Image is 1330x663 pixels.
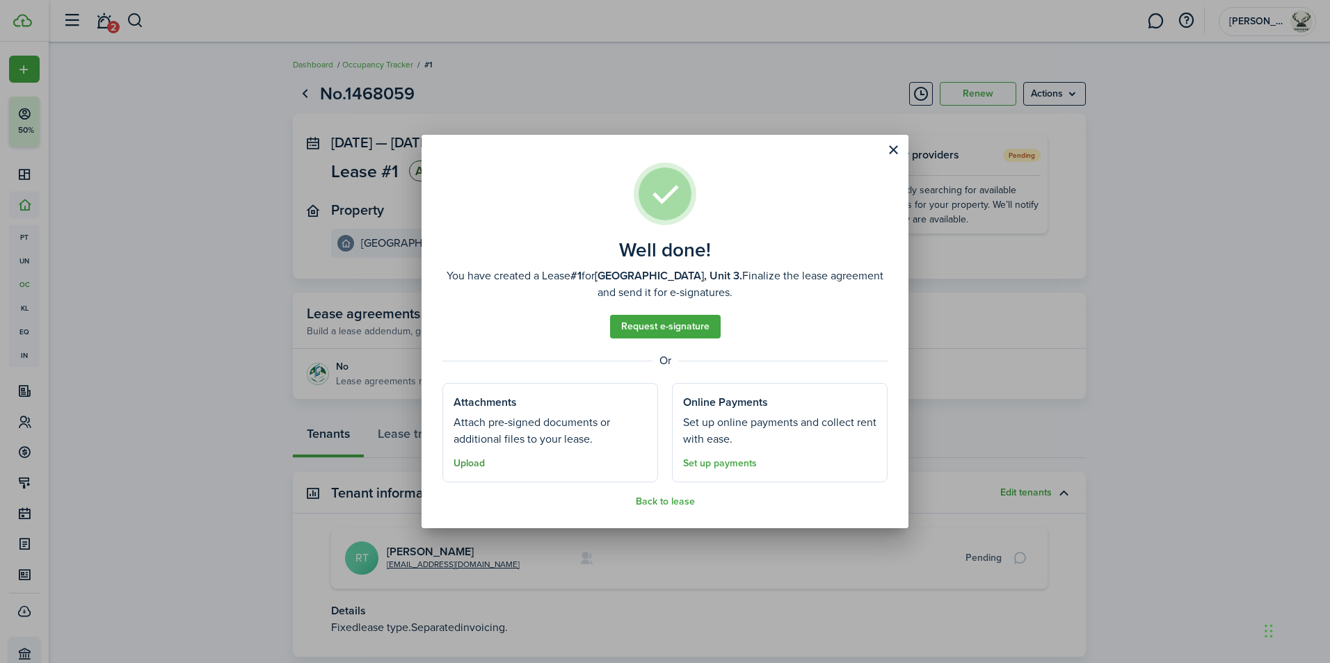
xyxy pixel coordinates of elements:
[619,239,711,261] well-done-title: Well done!
[1098,513,1330,663] iframe: Chat Widget
[442,268,888,301] well-done-description: You have created a Lease for Finalize the lease agreement and send it for e-signatures.
[610,315,721,338] a: Request e-signature
[454,414,647,448] well-done-section-description: Attach pre-signed documents or additional files to your lease.
[454,458,485,469] button: Upload
[683,414,876,448] well-done-section-description: Set up online payments and collect rent with ease.
[636,496,695,507] button: Back to lease
[683,458,757,469] a: Set up payments
[570,268,582,284] b: #1
[454,394,517,411] well-done-section-title: Attachments
[595,268,742,284] b: [GEOGRAPHIC_DATA], Unit 3.
[442,352,888,369] well-done-separator: Or
[683,394,768,411] well-done-section-title: Online Payments
[1265,610,1273,652] div: Drag
[881,138,905,162] button: Close modal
